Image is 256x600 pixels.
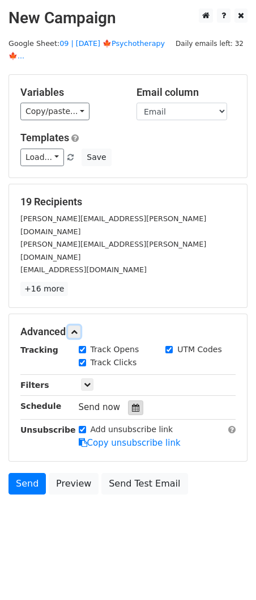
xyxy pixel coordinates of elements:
[20,86,120,99] h5: Variables
[20,103,89,120] a: Copy/paste...
[91,344,139,356] label: Track Opens
[20,345,58,354] strong: Tracking
[20,132,69,143] a: Templates
[20,326,236,338] h5: Advanced
[8,473,46,495] a: Send
[91,424,173,436] label: Add unsubscribe link
[8,39,165,61] a: 09 | [DATE] 🍁Psychotherapy🍁...
[8,9,248,28] h2: New Campaign
[199,546,256,600] iframe: Chat Widget
[172,37,248,50] span: Daily emails left: 32
[172,39,248,48] a: Daily emails left: 32
[20,381,49,390] strong: Filters
[136,86,236,99] h5: Email column
[20,282,68,296] a: +16 more
[20,402,61,411] strong: Schedule
[20,149,64,166] a: Load...
[79,438,181,448] a: Copy unsubscribe link
[177,344,221,356] label: UTM Codes
[20,265,147,274] small: [EMAIL_ADDRESS][DOMAIN_NAME]
[49,473,99,495] a: Preview
[82,149,111,166] button: Save
[79,402,121,412] span: Send now
[20,214,206,236] small: [PERSON_NAME][EMAIL_ADDRESS][PERSON_NAME][DOMAIN_NAME]
[101,473,187,495] a: Send Test Email
[91,357,137,369] label: Track Clicks
[20,196,236,208] h5: 19 Recipients
[20,240,206,261] small: [PERSON_NAME][EMAIL_ADDRESS][PERSON_NAME][DOMAIN_NAME]
[8,39,165,61] small: Google Sheet:
[20,425,76,434] strong: Unsubscribe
